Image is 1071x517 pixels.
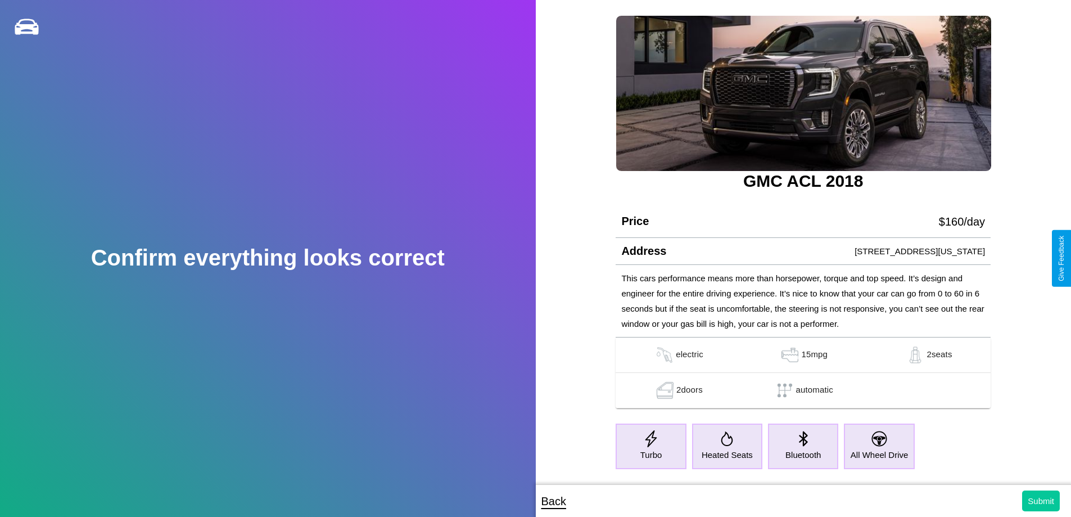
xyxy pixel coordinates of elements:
[855,244,985,259] p: [STREET_ADDRESS][US_STATE]
[653,347,676,363] img: gas
[779,347,801,363] img: gas
[676,347,703,363] p: electric
[796,382,833,399] p: automatic
[91,245,445,271] h2: Confirm everything looks correct
[654,382,676,399] img: gas
[640,447,662,462] p: Turbo
[616,172,991,191] h3: GMC ACL 2018
[676,382,703,399] p: 2 doors
[939,212,985,232] p: $ 160 /day
[616,338,991,408] table: simple table
[621,215,649,228] h4: Price
[785,447,821,462] p: Bluetooth
[621,271,985,331] p: This cars performance means more than horsepower, torque and top speed. It’s design and engineer ...
[1022,491,1060,511] button: Submit
[801,347,828,363] p: 15 mpg
[621,245,666,258] h4: Address
[927,347,952,363] p: 2 seats
[1058,236,1065,281] div: Give Feedback
[702,447,753,462] p: Heated Seats
[851,447,909,462] p: All Wheel Drive
[904,347,927,363] img: gas
[541,491,566,511] p: Back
